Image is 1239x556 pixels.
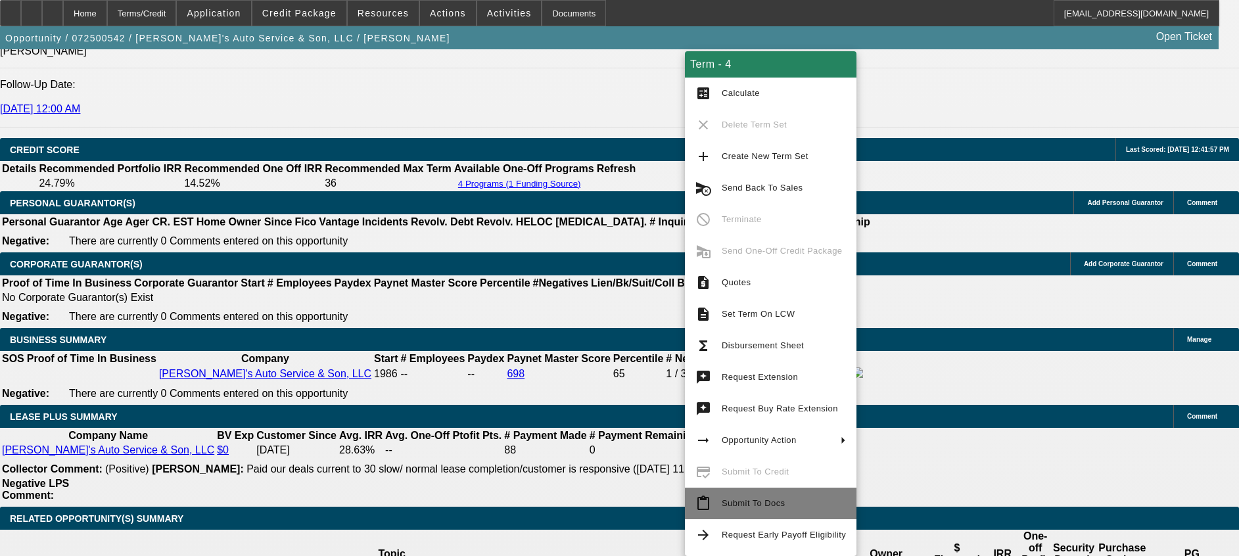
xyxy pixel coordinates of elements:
span: Application [187,8,241,18]
span: Paid our deals current to 30 slow/ normal lease completion/customer is responsive ([DATE] 11:59 AM) [246,463,720,475]
span: Calculate [722,88,760,98]
b: Start [374,353,398,364]
td: 36 [324,177,452,190]
b: Paydex [335,277,371,289]
b: BV Exp [217,430,254,441]
b: # Inquiries [649,216,702,227]
th: Recommended Portfolio IRR [38,162,182,175]
th: Available One-Off Programs [454,162,595,175]
th: SOS [1,352,25,365]
b: Company Name [68,430,148,441]
th: Recommended Max Term [324,162,452,175]
b: Fico [294,216,316,227]
span: CORPORATE GUARANTOR(S) [10,259,143,269]
b: Start [241,277,264,289]
b: Negative: [2,388,49,399]
span: (Positive) [105,463,149,475]
span: Request Early Payoff Eligibility [722,530,846,540]
span: Disbursement Sheet [722,340,804,350]
span: There are currently 0 Comments entered on this opportunity [69,388,348,399]
a: [PERSON_NAME]'s Auto Service & Son, LLC [2,444,214,455]
span: Request Extension [722,372,798,382]
span: Create New Term Set [722,151,808,161]
td: 14.52% [183,177,323,190]
b: Paydex [467,353,504,364]
th: Proof of Time In Business [1,277,132,290]
span: Quotes [722,277,751,287]
mat-icon: try [695,369,711,385]
span: There are currently 0 Comments entered on this opportunity [69,235,348,246]
b: Collector Comment: [2,463,103,475]
mat-icon: content_paste [695,496,711,511]
b: Ownership [816,216,870,227]
b: Vantage [319,216,359,227]
span: Request Buy Rate Extension [722,404,838,413]
span: Comment [1187,199,1217,206]
span: Send Back To Sales [722,183,803,193]
span: Activities [487,8,532,18]
mat-icon: description [695,306,711,322]
b: Avg. One-Off Ptofit Pts. [385,430,502,441]
span: Last Scored: [DATE] 12:41:57 PM [1126,146,1229,153]
mat-icon: arrow_right_alt [695,432,711,448]
b: Corporate Guarantor [134,277,238,289]
b: Home Owner Since [197,216,292,227]
span: There are currently 0 Comments entered on this opportunity [69,311,348,322]
span: Submit To Docs [722,498,785,508]
b: Percentile [613,353,663,364]
a: 698 [507,368,525,379]
span: -- [401,368,408,379]
mat-icon: add [695,149,711,164]
img: facebook-icon.png [853,367,863,378]
button: Activities [477,1,542,26]
b: Age [103,216,122,227]
b: Negative: [2,311,49,322]
span: Resources [358,8,409,18]
span: Credit Package [262,8,337,18]
mat-icon: calculate [695,85,711,101]
mat-icon: functions [695,338,711,354]
b: Paynet Master Score [374,277,477,289]
b: # Payment Remaining [590,430,699,441]
span: Set Term On LCW [722,309,795,319]
td: [DATE] [256,444,337,457]
span: Actions [430,8,466,18]
span: LEASE PLUS SUMMARY [10,411,118,422]
b: Revolv. Debt [411,216,474,227]
td: 28.63% [339,444,383,457]
td: 88 [503,444,587,457]
span: RELATED OPPORTUNITY(S) SUMMARY [10,513,183,524]
b: Negative LPS Comment: [2,478,69,501]
b: Customer Since [256,430,337,441]
span: Comment [1187,413,1217,420]
div: 1 / 3 [666,368,724,380]
button: 4 Programs (1 Funding Source) [454,178,585,189]
button: Credit Package [252,1,346,26]
span: Add Personal Guarantor [1087,199,1163,206]
td: 0 [589,444,699,457]
button: Resources [348,1,419,26]
span: Comment [1187,260,1217,267]
span: CREDIT SCORE [10,145,80,155]
b: Avg. IRR [339,430,383,441]
td: -- [467,367,505,381]
span: Manage [1187,336,1211,343]
span: Add Corporate Guarantor [1084,260,1163,267]
th: Refresh [596,162,637,175]
button: Application [177,1,250,26]
span: BUSINESS SUMMARY [10,335,106,345]
b: Personal Guarantor [2,216,100,227]
b: Lien/Bk/Suit/Coll [591,277,674,289]
a: [PERSON_NAME]'s Auto Service & Son, LLC [159,368,371,379]
a: Open Ticket [1151,26,1217,48]
b: Revolv. HELOC [MEDICAL_DATA]. [477,216,647,227]
span: PERSONAL GUARANTOR(S) [10,198,135,208]
b: Ager CR. EST [126,216,194,227]
b: Company [241,353,289,364]
b: Incidents [362,216,408,227]
mat-icon: try [695,401,711,417]
mat-icon: cancel_schedule_send [695,180,711,196]
div: 65 [613,368,663,380]
b: Percentile [480,277,530,289]
b: Negative: [2,235,49,246]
